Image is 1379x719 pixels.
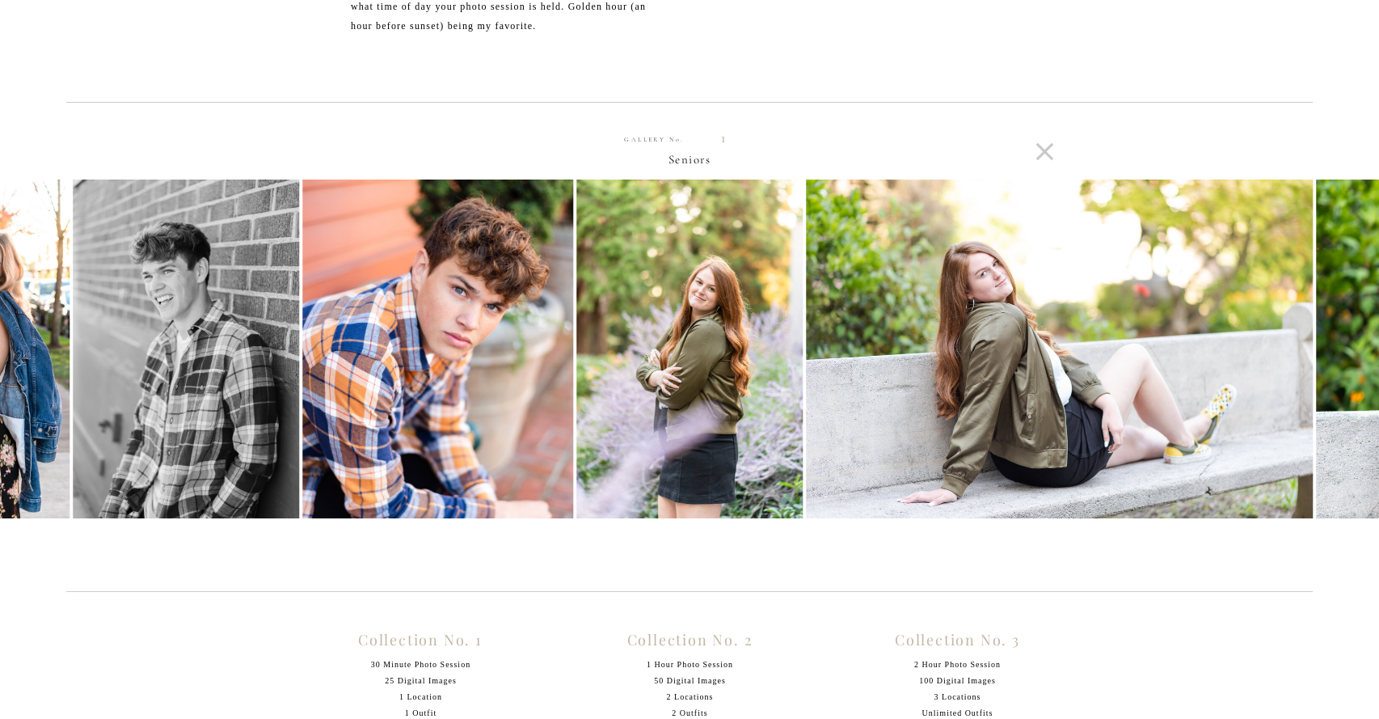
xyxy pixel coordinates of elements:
[624,137,740,150] a: GALLERY No.
[599,632,781,665] h2: Collection No. 2
[589,147,790,176] p: Seniors
[347,632,494,665] h2: Collection No. 1
[714,132,734,149] h2: 1
[881,632,1034,665] h2: Collection No. 3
